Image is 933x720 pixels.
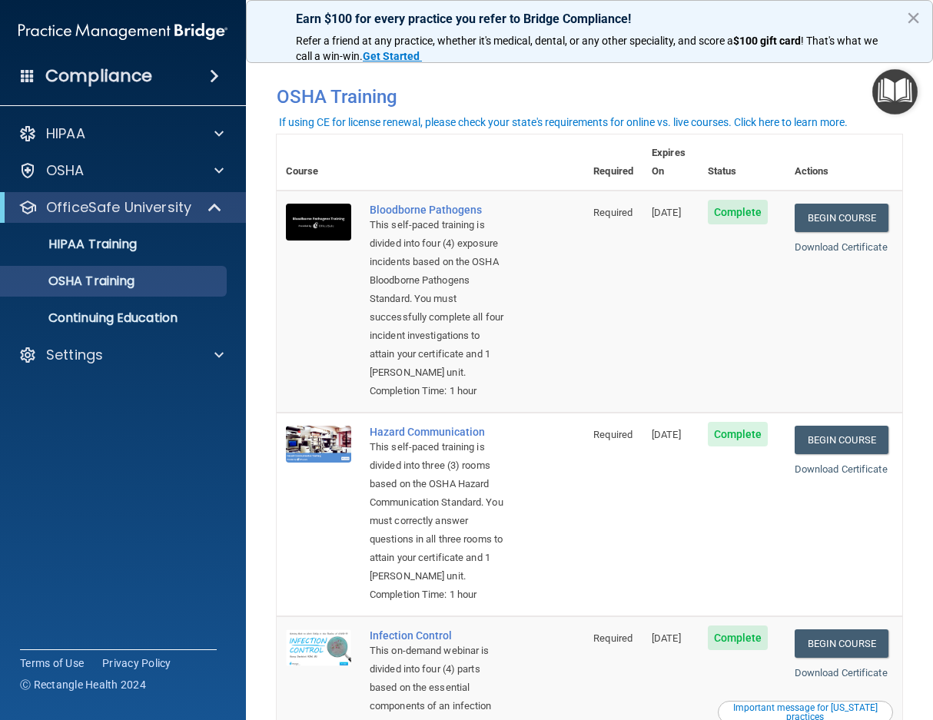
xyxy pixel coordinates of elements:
[296,12,883,26] p: Earn $100 for every practice you refer to Bridge Compliance!
[46,346,103,364] p: Settings
[296,35,733,47] span: Refer a friend at any practice, whether it's medical, dental, or any other speciality, and score a
[795,204,888,232] a: Begin Course
[20,655,84,671] a: Terms of Use
[708,200,769,224] span: Complete
[370,438,507,586] div: This self-paced training is divided into three (3) rooms based on the OSHA Hazard Communication S...
[18,198,223,217] a: OfficeSafe University
[785,134,902,191] th: Actions
[10,274,134,289] p: OSHA Training
[699,134,785,191] th: Status
[363,50,422,62] a: Get Started
[584,134,642,191] th: Required
[10,237,137,252] p: HIPAA Training
[708,625,769,650] span: Complete
[46,198,191,217] p: OfficeSafe University
[18,16,227,47] img: PMB logo
[652,207,681,218] span: [DATE]
[593,207,633,218] span: Required
[370,586,507,604] div: Completion Time: 1 hour
[370,382,507,400] div: Completion Time: 1 hour
[296,35,880,62] span: ! That's what we call a win-win.
[370,426,507,438] a: Hazard Communication
[279,117,848,128] div: If using CE for license renewal, please check your state's requirements for online vs. live cours...
[708,422,769,446] span: Complete
[795,241,888,253] a: Download Certificate
[363,50,420,62] strong: Get Started
[46,124,85,143] p: HIPAA
[652,632,681,644] span: [DATE]
[370,216,507,382] div: This self-paced training is divided into four (4) exposure incidents based on the OSHA Bloodborne...
[795,426,888,454] a: Begin Course
[45,65,152,87] h4: Compliance
[10,310,220,326] p: Continuing Education
[18,346,224,364] a: Settings
[593,429,633,440] span: Required
[795,629,888,658] a: Begin Course
[20,677,146,692] span: Ⓒ Rectangle Health 2024
[18,124,224,143] a: HIPAA
[906,5,921,30] button: Close
[277,134,360,191] th: Course
[733,35,801,47] strong: $100 gift card
[102,655,171,671] a: Privacy Policy
[593,632,633,644] span: Required
[18,161,224,180] a: OSHA
[370,204,507,216] a: Bloodborne Pathogens
[795,667,888,679] a: Download Certificate
[652,429,681,440] span: [DATE]
[46,161,85,180] p: OSHA
[277,114,850,130] button: If using CE for license renewal, please check your state's requirements for online vs. live cours...
[642,134,699,191] th: Expires On
[370,629,507,642] a: Infection Control
[795,463,888,475] a: Download Certificate
[872,69,918,114] button: Open Resource Center
[277,86,902,108] h4: OSHA Training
